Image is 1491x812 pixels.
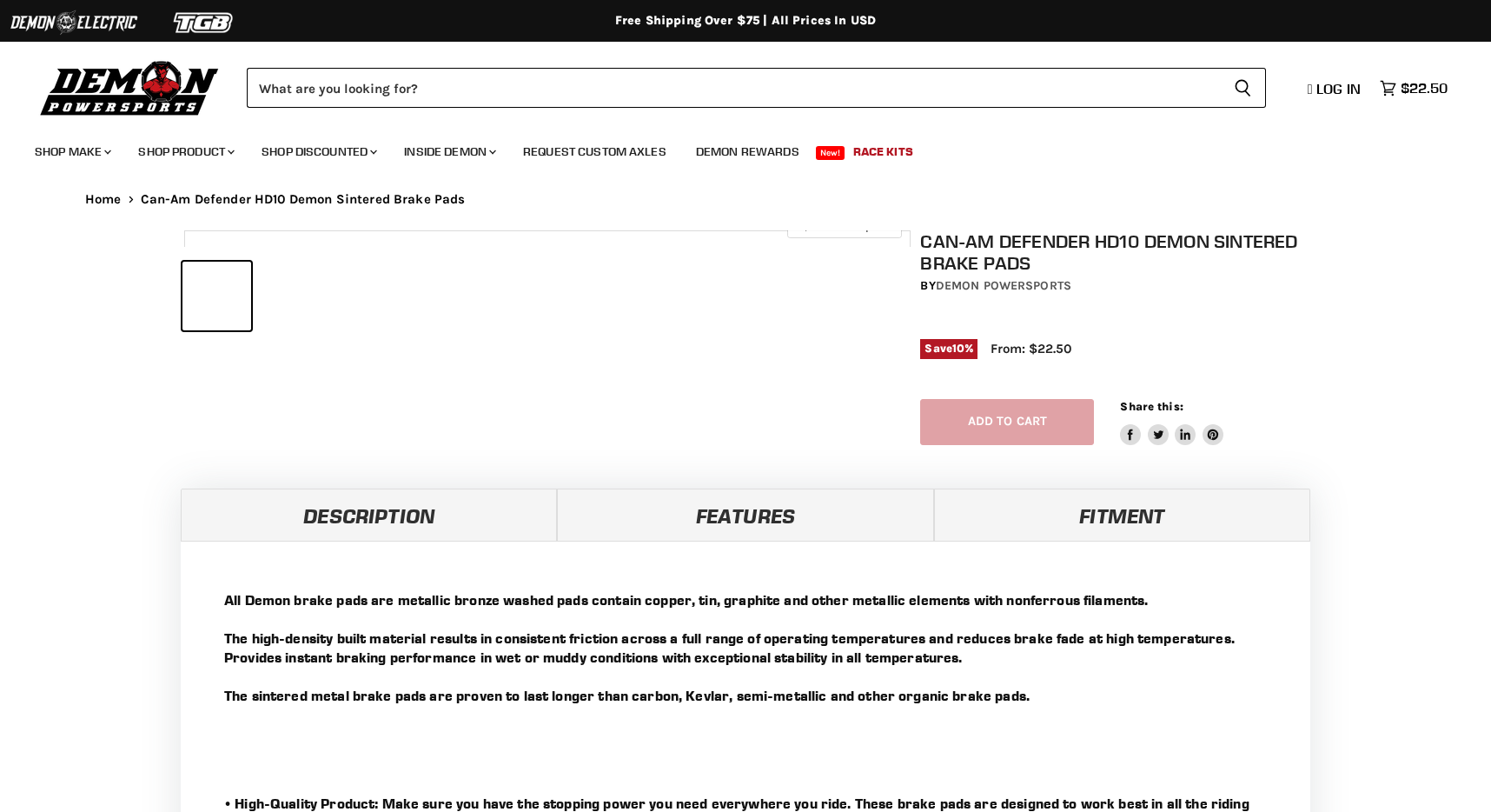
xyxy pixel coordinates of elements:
a: Shop Product [125,134,245,170]
button: Search [1220,68,1266,108]
a: Shop Make [22,134,122,170]
img: Demon Powersports [35,57,225,118]
p: All Demon brake pads are metallic bronze washed pads contain copper, tin, graphite and other meta... [224,590,1267,705]
a: Description [181,489,557,541]
img: Demon Electric Logo 2 [9,6,139,39]
nav: Breadcrumbs [50,192,1441,207]
span: Share this: [1120,400,1183,413]
aside: Share this: [1120,399,1223,445]
a: Race Kits [840,134,926,170]
ul: Main menu [22,127,1443,170]
form: Product [247,68,1266,108]
span: New! [816,146,845,160]
a: Log in [1300,81,1371,97]
a: Fitment [934,489,1310,541]
img: TGB Logo 2 [139,6,269,39]
a: Inside Demon [391,134,507,170]
span: $22.50 [1401,80,1448,97]
span: Save % [920,339,977,358]
button: Can-Am Defender HD10 Demon Sintered Brake Pads thumbnail [330,262,399,330]
a: Home [85,192,122,207]
a: $22.50 [1371,76,1456,101]
button: Can-Am Defender HD10 Demon Sintered Brake Pads thumbnail [404,262,473,330]
span: From: $22.50 [991,341,1071,356]
button: Can-Am Defender HD10 Demon Sintered Brake Pads thumbnail [182,262,251,330]
span: 10 [952,342,964,355]
a: Demon Powersports [936,278,1071,293]
span: Click to expand [796,219,892,232]
a: Shop Discounted [248,134,388,170]
a: Request Custom Axles [510,134,679,170]
button: Can-Am Defender HD10 Demon Sintered Brake Pads thumbnail [256,262,325,330]
h1: Can-Am Defender HD10 Demon Sintered Brake Pads [920,230,1316,274]
div: Free Shipping Over $75 | All Prices In USD [50,13,1441,29]
a: Demon Rewards [683,134,812,170]
a: Features [557,489,933,541]
input: Search [247,68,1220,108]
span: Can-Am Defender HD10 Demon Sintered Brake Pads [141,192,466,207]
span: Log in [1316,80,1361,97]
div: by [920,276,1316,296]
